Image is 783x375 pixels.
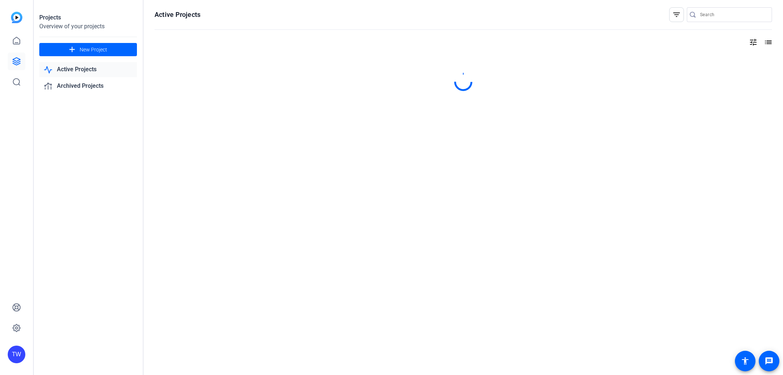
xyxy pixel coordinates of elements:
[11,12,22,23] img: blue-gradient.svg
[68,45,77,54] mat-icon: add
[672,10,681,19] mat-icon: filter_list
[39,43,137,56] button: New Project
[39,22,137,31] div: Overview of your projects
[765,357,773,365] mat-icon: message
[700,10,766,19] input: Search
[155,10,200,19] h1: Active Projects
[39,79,137,94] a: Archived Projects
[741,357,750,365] mat-icon: accessibility
[763,38,772,47] mat-icon: list
[749,38,758,47] mat-icon: tune
[80,46,107,54] span: New Project
[39,13,137,22] div: Projects
[39,62,137,77] a: Active Projects
[8,346,25,363] div: TW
